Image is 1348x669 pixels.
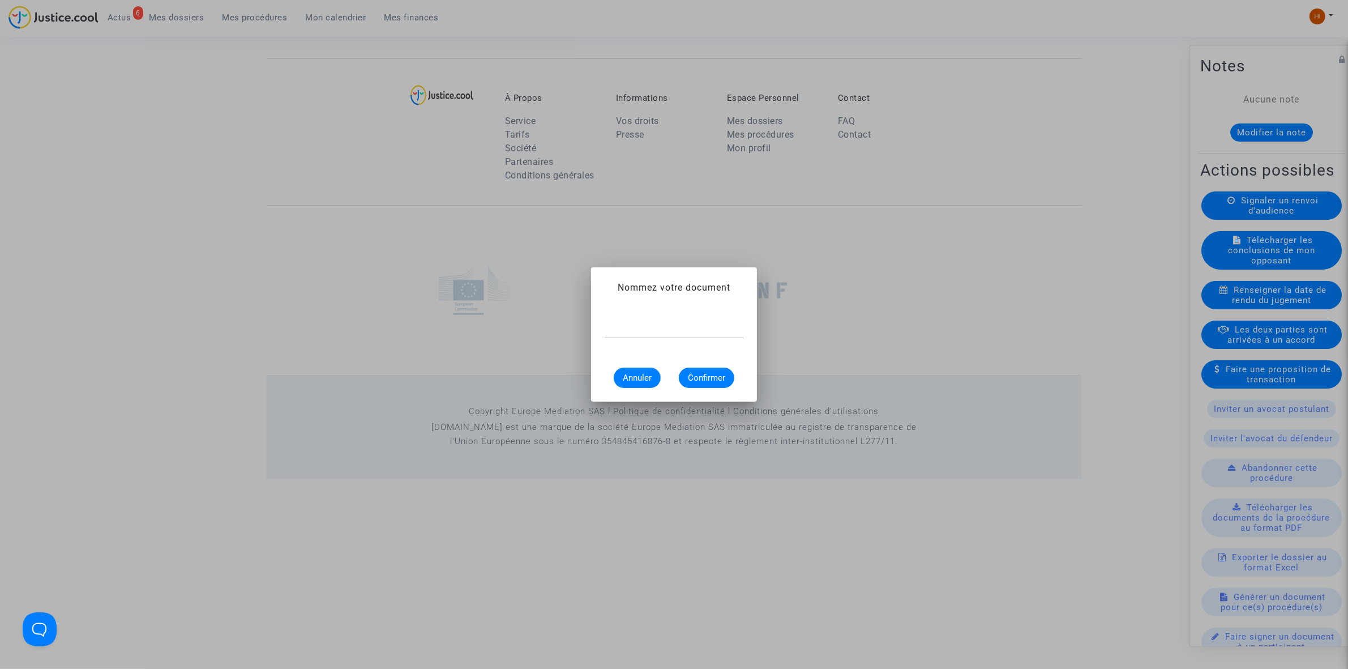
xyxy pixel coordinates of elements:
[614,368,661,388] button: Annuler
[23,612,57,646] iframe: Help Scout Beacon - Open
[679,368,734,388] button: Confirmer
[623,373,652,383] span: Annuler
[688,373,725,383] span: Confirmer
[618,282,730,293] span: Nommez votre document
